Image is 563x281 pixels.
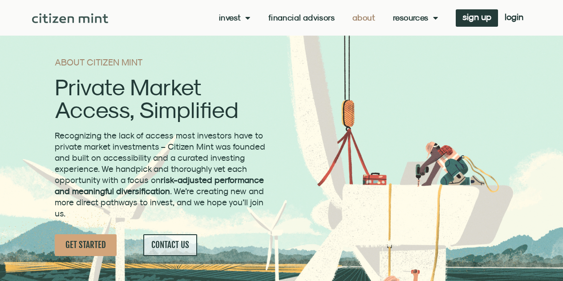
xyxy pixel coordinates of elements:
a: GET STARTED [55,234,117,256]
h1: ABOUT CITIZEN MINT [55,58,268,67]
a: Invest [219,13,251,22]
a: About [352,13,375,22]
img: Citizen Mint [32,13,108,23]
a: Resources [393,13,438,22]
h2: Private Market Access, Simplified [55,76,268,121]
nav: Menu [219,13,438,22]
a: sign up [456,9,498,27]
a: CONTACT US [143,234,197,256]
a: Financial Advisors [268,13,335,22]
span: GET STARTED [65,240,106,251]
a: login [498,9,530,27]
span: login [505,14,523,20]
span: Recognizing the lack of access most investors have to private market investments – Citizen Mint w... [55,130,265,218]
span: sign up [462,14,491,20]
span: CONTACT US [151,240,189,251]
